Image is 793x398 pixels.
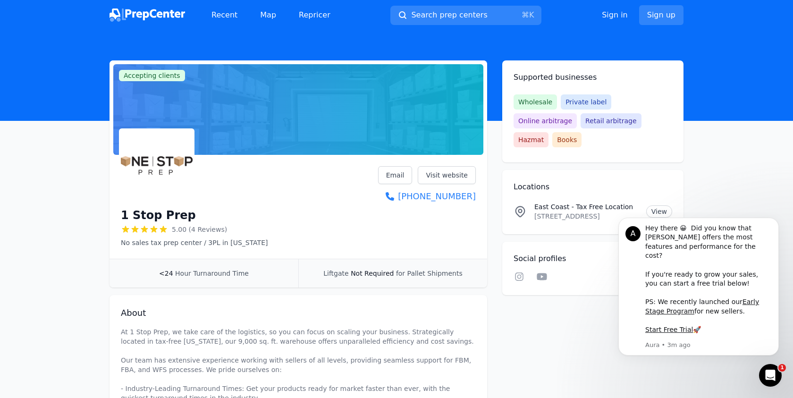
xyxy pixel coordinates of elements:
[253,6,284,25] a: Map
[411,9,487,21] span: Search prep centers
[514,181,672,193] h2: Locations
[581,113,641,128] span: Retail arbitrage
[121,238,268,247] p: No sales tax prep center / 3PL in [US_STATE]
[121,306,476,320] h2: About
[778,364,786,372] span: 1
[759,364,782,387] iframe: Intercom live chat
[121,130,193,202] img: 1 Stop Prep
[378,166,413,184] a: Email
[602,9,628,21] a: Sign in
[646,205,672,218] a: View
[121,208,196,223] h1: 1 Stop Prep
[561,94,611,110] span: Private label
[204,6,245,25] a: Recent
[396,270,463,277] span: for Pallet Shipments
[291,6,338,25] a: Repricer
[110,8,185,22] img: PrepCenter
[639,5,683,25] a: Sign up
[378,190,476,203] a: [PHONE_NUMBER]
[529,10,534,19] kbd: K
[534,202,639,212] p: East Coast - Tax Free Location
[351,270,394,277] span: Not Required
[159,270,173,277] span: <24
[522,10,529,19] kbd: ⌘
[514,253,672,264] h2: Social profiles
[514,94,557,110] span: Wholesale
[119,70,185,81] span: Accepting clients
[552,132,582,147] span: Books
[418,166,476,184] a: Visit website
[514,113,577,128] span: Online arbitrage
[323,270,348,277] span: Liftgate
[390,6,541,25] button: Search prep centers⌘K
[604,212,793,373] iframe: Intercom notifications message
[514,72,672,83] h2: Supported businesses
[534,212,639,221] p: [STREET_ADDRESS]
[514,132,548,147] span: Hazmat
[175,270,249,277] span: Hour Turnaround Time
[172,225,227,234] span: 5.00 (4 Reviews)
